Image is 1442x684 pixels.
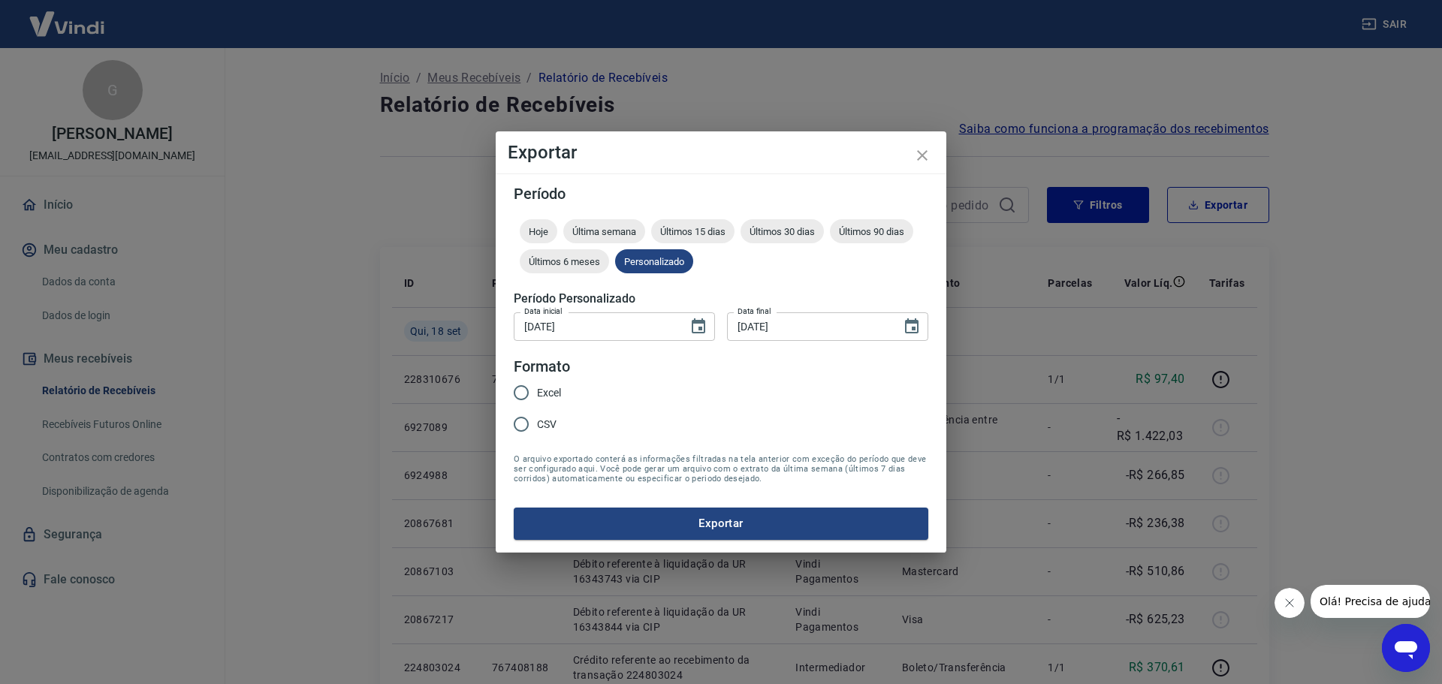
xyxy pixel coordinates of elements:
iframe: Fechar mensagem [1275,588,1305,618]
div: Últimos 6 meses [520,249,609,273]
label: Data final [738,306,771,317]
label: Data inicial [524,306,563,317]
button: Choose date, selected date is 18 de set de 2025 [897,312,927,342]
legend: Formato [514,356,570,378]
iframe: Mensagem da empresa [1311,585,1430,618]
span: Última semana [563,226,645,237]
h4: Exportar [508,143,934,161]
span: Últimos 30 dias [741,226,824,237]
div: Última semana [563,219,645,243]
span: Últimos 15 dias [651,226,735,237]
button: Exportar [514,508,928,539]
span: CSV [537,417,557,432]
div: Últimos 15 dias [651,219,735,243]
div: Hoje [520,219,557,243]
input: DD/MM/YYYY [727,312,891,340]
div: Personalizado [615,249,693,273]
button: close [904,137,940,173]
span: Últimos 90 dias [830,226,913,237]
span: O arquivo exportado conterá as informações filtradas na tela anterior com exceção do período que ... [514,454,928,484]
div: Últimos 90 dias [830,219,913,243]
span: Hoje [520,226,557,237]
span: Personalizado [615,256,693,267]
span: Olá! Precisa de ajuda? [9,11,126,23]
h5: Período [514,186,928,201]
input: DD/MM/YYYY [514,312,677,340]
iframe: Botão para abrir a janela de mensagens [1382,624,1430,672]
div: Últimos 30 dias [741,219,824,243]
h5: Período Personalizado [514,291,928,306]
span: Últimos 6 meses [520,256,609,267]
span: Excel [537,385,561,401]
button: Choose date, selected date is 17 de set de 2025 [683,312,713,342]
